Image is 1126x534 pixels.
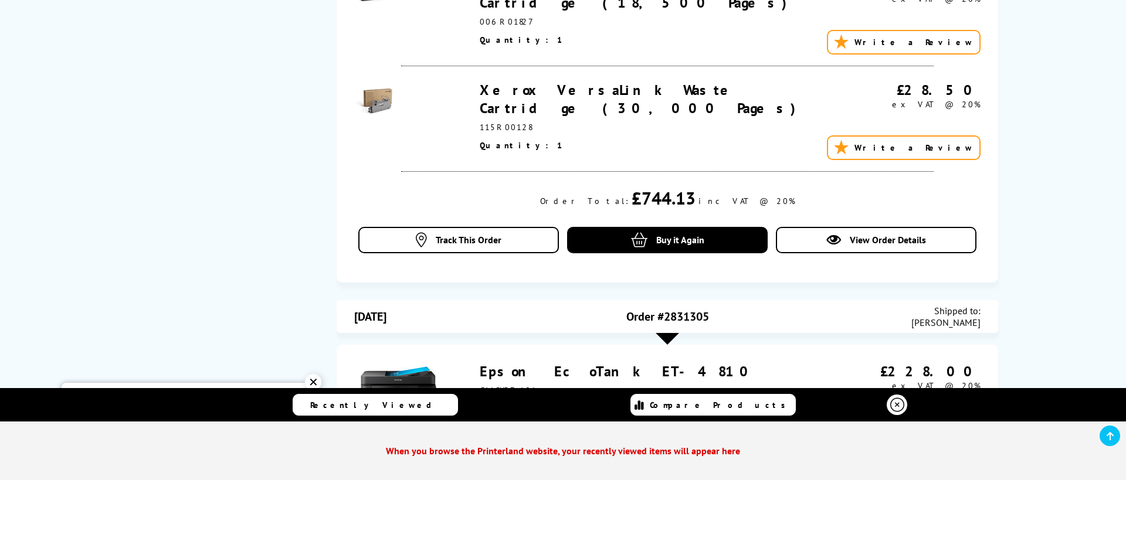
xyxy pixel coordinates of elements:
div: £228.00 [830,362,981,380]
div: ex VAT @ 20% [830,99,981,110]
div: £28.50 [830,81,981,99]
div: inc VAT @ 20% [698,196,795,206]
span: Quantity: 1 [480,140,564,151]
a: View Order Details [776,227,976,253]
a: Buy it Again [567,227,768,253]
a: Recently Viewed [293,394,458,416]
div: Order Total: [540,196,629,206]
div: £744.13 [632,186,696,209]
div: 115R00128 [480,122,830,132]
span: When you browse the Printerland website, your recently viewed items will appear here [374,433,752,468]
img: Xerox VersaLink Waste Cartridge (30,000 Pages) [354,81,395,122]
a: Write a Review [827,135,981,160]
span: Buy it Again [656,234,704,246]
span: [PERSON_NAME] [911,317,981,328]
span: [DATE] [354,309,386,324]
span: Compare Products [650,400,792,410]
div: ex VAT @ 20% [830,380,981,391]
span: View Order Details [850,234,926,246]
div: C11CK57401 [480,385,830,396]
span: Shipped to: [911,305,981,317]
div: 006R01827 [480,16,830,27]
span: Write a Review [854,142,974,153]
div: ✕ [305,374,321,390]
a: Track This Order [358,227,559,253]
a: Write a Review [827,30,981,55]
span: Track This Order [436,234,501,246]
a: Compare Products [630,394,796,416]
span: Write a Review [854,37,974,47]
a: Xerox VersaLink Waste Cartridge (30,000 Pages) [480,81,803,117]
span: Order #2831305 [626,309,709,324]
a: Epson EcoTank ET-4810 [480,362,757,380]
span: Recently Viewed [310,400,443,410]
span: Quantity: 1 [480,35,564,45]
img: Epson EcoTank ET-4810 [354,362,442,450]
